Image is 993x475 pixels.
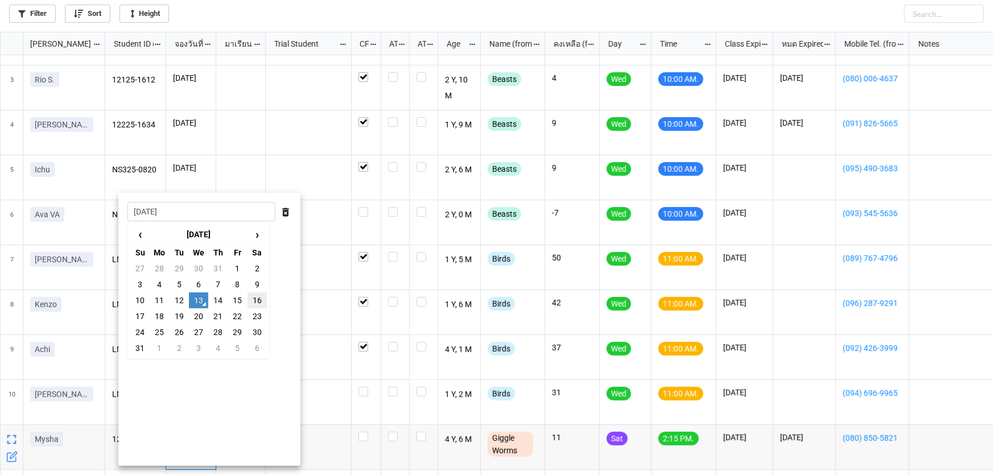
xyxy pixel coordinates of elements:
[248,308,267,324] td: 23
[228,261,247,276] td: 1
[130,276,150,292] td: 3
[228,292,247,308] td: 15
[131,225,149,244] span: ‹
[127,202,275,221] input: Date
[130,245,150,261] th: Su
[248,292,267,308] td: 16
[248,245,267,261] th: Sa
[248,225,266,244] span: ›
[208,324,228,340] td: 28
[248,340,267,356] td: 6
[208,276,228,292] td: 7
[208,261,228,276] td: 31
[248,276,267,292] td: 9
[228,276,247,292] td: 8
[170,292,189,308] td: 12
[150,292,169,308] td: 11
[189,308,208,324] td: 20
[248,324,267,340] td: 30
[189,261,208,276] td: 30
[170,261,189,276] td: 29
[170,324,189,340] td: 26
[189,245,208,261] th: We
[170,340,189,356] td: 2
[150,308,169,324] td: 18
[150,261,169,276] td: 28
[170,276,189,292] td: 5
[189,324,208,340] td: 27
[130,292,150,308] td: 10
[130,324,150,340] td: 24
[150,225,247,245] th: [DATE]
[150,324,169,340] td: 25
[130,340,150,356] td: 31
[228,308,247,324] td: 22
[228,324,247,340] td: 29
[150,340,169,356] td: 1
[228,245,247,261] th: Fr
[189,276,208,292] td: 6
[130,261,150,276] td: 27
[208,340,228,356] td: 4
[208,292,228,308] td: 14
[189,340,208,356] td: 3
[248,261,267,276] td: 2
[170,245,189,261] th: Tu
[150,276,169,292] td: 4
[208,308,228,324] td: 21
[228,340,247,356] td: 5
[170,308,189,324] td: 19
[189,292,208,308] td: 13
[130,308,150,324] td: 17
[150,245,169,261] th: Mo
[208,245,228,261] th: Th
